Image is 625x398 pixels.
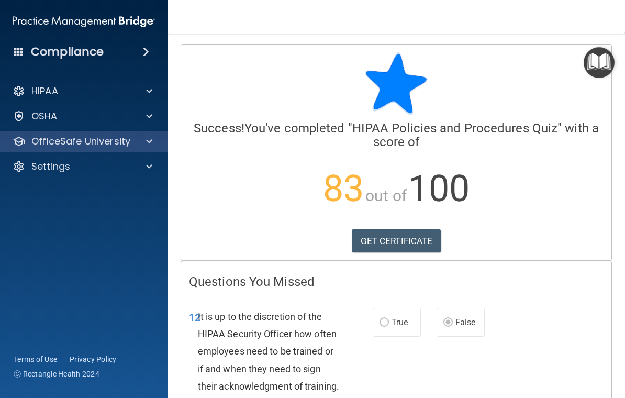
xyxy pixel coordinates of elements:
[189,311,200,324] span: 12
[365,186,407,205] span: out of
[455,317,476,327] span: False
[443,319,453,327] input: False
[31,135,130,148] p: OfficeSafe University
[392,317,408,327] span: True
[31,160,70,173] p: Settings
[365,52,428,115] img: blue-star-rounded.9d042014.png
[584,47,615,78] button: Open Resource Center
[14,369,99,379] span: Ⓒ Rectangle Health 2024
[198,311,339,392] span: It is up to the discretion of the HIPAA Security Officer how often employees need to be trained o...
[13,11,155,32] img: PMB logo
[408,167,470,210] span: 100
[31,45,104,59] h4: Compliance
[352,229,441,252] a: GET CERTIFICATE
[352,121,557,136] span: HIPAA Policies and Procedures Quiz
[13,110,152,123] a: OSHA
[13,85,152,97] a: HIPAA
[31,85,58,97] p: HIPAA
[194,121,244,136] span: Success!
[70,354,117,364] a: Privacy Policy
[189,275,604,289] h4: Questions You Missed
[14,354,57,364] a: Terms of Use
[13,135,152,148] a: OfficeSafe University
[31,110,58,123] p: OSHA
[380,319,389,327] input: True
[13,160,152,173] a: Settings
[189,121,604,149] h4: You've completed " " with a score of
[323,167,364,210] span: 83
